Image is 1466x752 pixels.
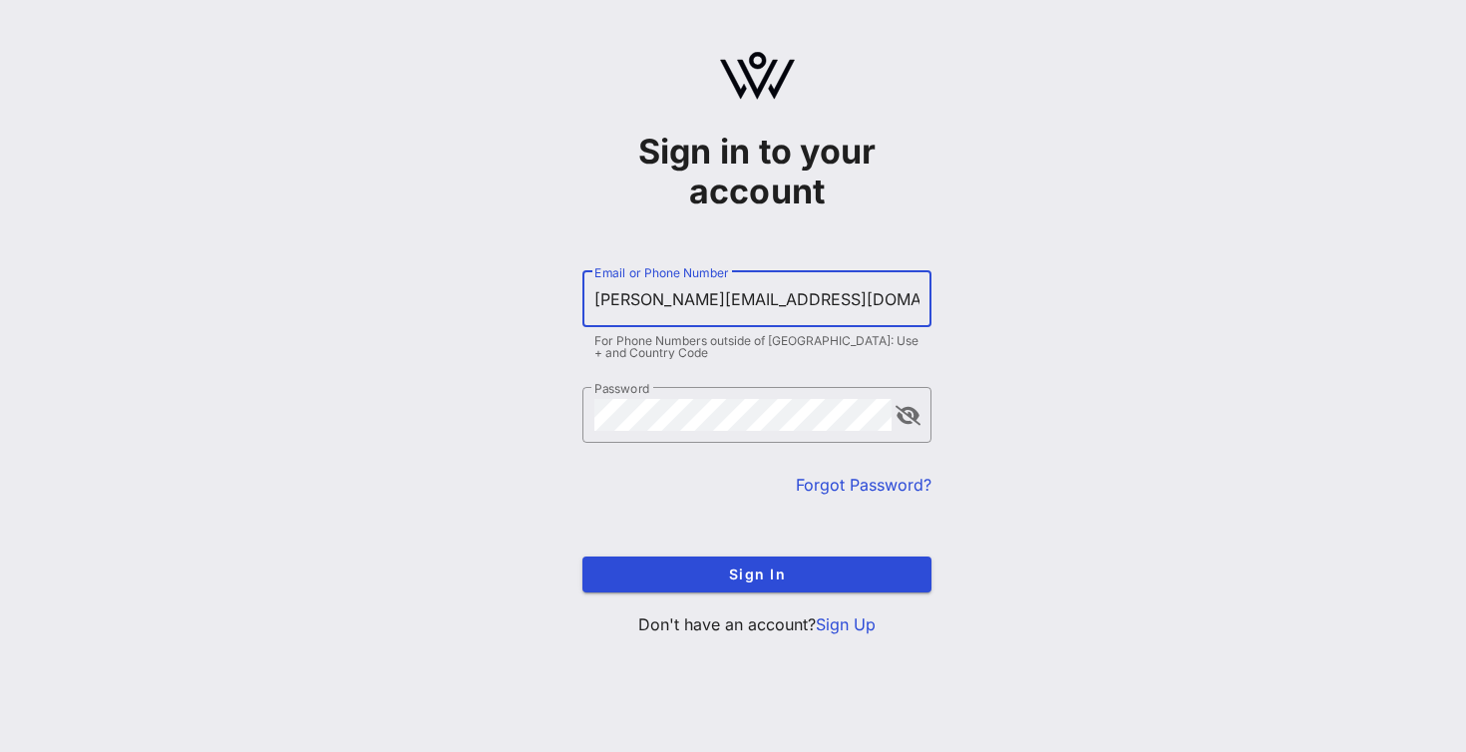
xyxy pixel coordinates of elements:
p: Don't have an account? [582,612,931,636]
span: Sign In [598,565,916,582]
img: logo.svg [720,52,795,100]
input: Email or Phone Number [594,283,919,315]
button: append icon [896,406,920,426]
a: Sign Up [816,614,876,634]
button: Sign In [582,557,931,592]
label: Password [594,381,650,396]
label: Email or Phone Number [594,265,728,280]
div: For Phone Numbers outside of [GEOGRAPHIC_DATA]: Use + and Country Code [594,335,919,359]
h1: Sign in to your account [582,132,931,211]
a: Forgot Password? [796,475,931,495]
